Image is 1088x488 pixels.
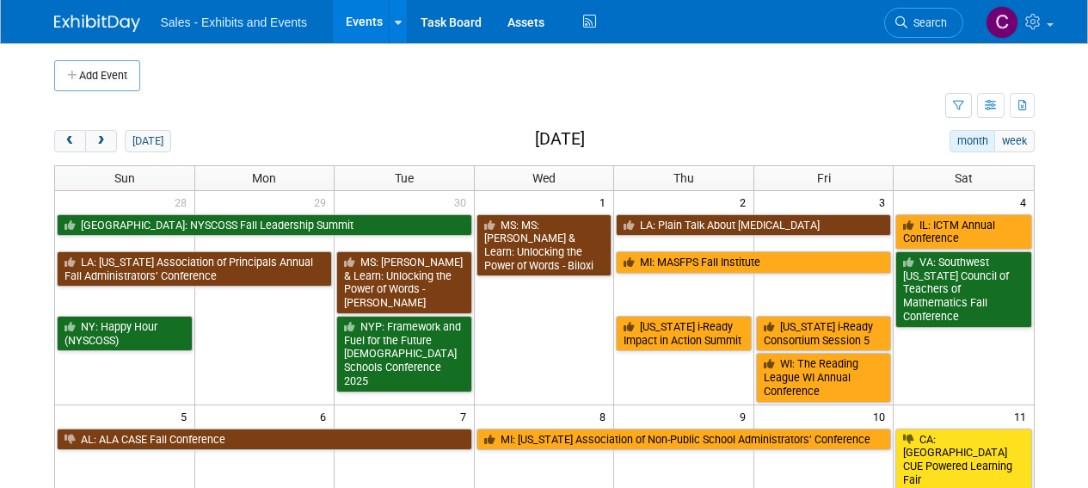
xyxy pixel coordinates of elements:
[817,171,831,185] span: Fri
[738,191,753,213] span: 2
[54,15,140,32] img: ExhibitDay
[673,171,694,185] span: Thu
[54,60,140,91] button: Add Event
[738,405,753,427] span: 9
[598,191,613,213] span: 1
[616,316,752,351] a: [US_STATE] i-Ready Impact in Action Summit
[994,130,1034,152] button: week
[884,8,963,38] a: Search
[877,191,893,213] span: 3
[318,405,334,427] span: 6
[85,130,117,152] button: next
[336,251,472,314] a: MS: [PERSON_NAME] & Learn: Unlocking the Power of Words - [PERSON_NAME]
[895,214,1031,250] a: IL: ICTM Annual Conference
[161,15,307,29] span: Sales - Exhibits and Events
[955,171,973,185] span: Sat
[476,214,612,277] a: MS: MS: [PERSON_NAME] & Learn: Unlocking the Power of Words - Biloxi
[179,405,194,427] span: 5
[312,191,334,213] span: 29
[57,316,193,351] a: NY: Happy Hour (NYSCOSS)
[125,130,170,152] button: [DATE]
[54,130,86,152] button: prev
[57,214,472,237] a: [GEOGRAPHIC_DATA]: NYSCOSS Fall Leadership Summit
[756,353,892,402] a: WI: The Reading League WI Annual Conference
[336,316,472,392] a: NYP: Framework and Fuel for the Future [DEMOGRAPHIC_DATA] Schools Conference 2025
[871,405,893,427] span: 10
[986,6,1018,39] img: Christine Lurz
[452,191,474,213] span: 30
[476,429,892,451] a: MI: [US_STATE] Association of Non-Public School Administrators’ Conference
[616,214,891,237] a: LA: Plain Talk About [MEDICAL_DATA]
[1018,191,1034,213] span: 4
[57,251,333,287] a: LA: [US_STATE] Association of Principals Annual Fall Administrators’ Conference
[252,171,276,185] span: Mon
[173,191,194,213] span: 28
[598,405,613,427] span: 8
[535,130,585,149] h2: [DATE]
[114,171,135,185] span: Sun
[950,130,995,152] button: month
[1012,405,1034,427] span: 11
[395,171,414,185] span: Tue
[756,316,892,351] a: [US_STATE] i-Ready Consortium Session 5
[907,16,947,29] span: Search
[458,405,474,427] span: 7
[532,171,556,185] span: Wed
[616,251,891,274] a: MI: MASFPS Fall Institute
[57,429,472,451] a: AL: ALA CASE Fall Conference
[895,251,1031,328] a: VA: Southwest [US_STATE] Council of Teachers of Mathematics Fall Conference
